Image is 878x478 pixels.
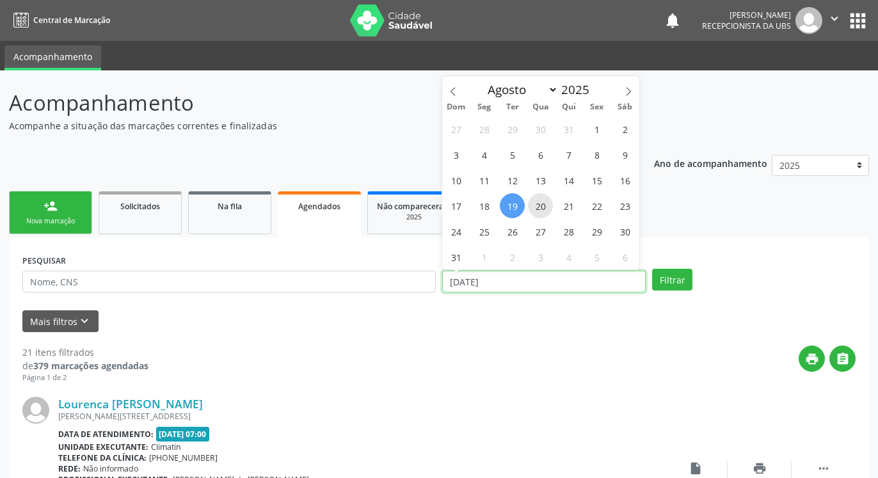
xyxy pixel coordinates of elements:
b: Data de atendimento: [58,429,154,440]
span: Agosto 9, 2025 [612,142,637,167]
b: Telefone da clínica: [58,452,147,463]
div: [PERSON_NAME] [702,10,791,20]
span: Agosto 19, 2025 [500,193,525,218]
button: Mais filtroskeyboard_arrow_down [22,310,99,333]
span: Climatin [151,442,181,452]
span: Dom [442,103,470,111]
span: Agosto 25, 2025 [472,219,497,244]
span: Agosto 3, 2025 [443,142,468,167]
span: Agosto 4, 2025 [472,142,497,167]
a: Central de Marcação [9,10,110,31]
input: Nome, CNS [22,271,436,292]
button: notifications [664,12,682,29]
span: Julho 27, 2025 [443,116,468,141]
span: Qui [555,103,583,111]
span: Agosto 17, 2025 [443,193,468,218]
span: Agosto 27, 2025 [528,219,553,244]
span: Agosto 29, 2025 [584,219,609,244]
span: Qua [527,103,555,111]
span: Setembro 4, 2025 [556,244,581,269]
span: Central de Marcação [33,15,110,26]
span: Agosto 24, 2025 [443,219,468,244]
i:  [827,12,842,26]
span: Agosto 13, 2025 [528,168,553,193]
button: print [799,346,825,372]
span: Não informado [83,463,138,474]
span: Agosto 20, 2025 [528,193,553,218]
span: Agosto 1, 2025 [584,116,609,141]
span: Setembro 1, 2025 [472,244,497,269]
a: Acompanhamento [4,45,101,70]
span: Julho 30, 2025 [528,116,553,141]
span: Agosto 16, 2025 [612,168,637,193]
span: Agosto 10, 2025 [443,168,468,193]
button: Filtrar [652,269,692,291]
span: Agosto 5, 2025 [500,142,525,167]
span: Agosto 6, 2025 [528,142,553,167]
i: insert_drive_file [689,461,703,475]
span: Agosto 12, 2025 [500,168,525,193]
span: Sex [583,103,611,111]
div: person_add [44,199,58,213]
input: Selecione um intervalo [442,271,646,292]
button:  [822,7,847,34]
p: Acompanhamento [9,87,611,119]
span: Agosto 14, 2025 [556,168,581,193]
span: Recepcionista da UBS [702,20,791,31]
strong: 379 marcações agendadas [33,360,148,372]
span: Ter [499,103,527,111]
span: Setembro 2, 2025 [500,244,525,269]
span: Agosto 7, 2025 [556,142,581,167]
select: Month [481,81,558,99]
span: Não compareceram [377,201,451,212]
span: Agosto 30, 2025 [612,219,637,244]
p: Acompanhe a situação das marcações correntes e finalizadas [9,119,611,132]
span: Agosto 26, 2025 [500,219,525,244]
span: Agosto 11, 2025 [472,168,497,193]
div: [PERSON_NAME][STREET_ADDRESS] [58,411,664,422]
span: Setembro 3, 2025 [528,244,553,269]
button: apps [847,10,869,32]
input: Year [558,81,600,98]
span: Julho 29, 2025 [500,116,525,141]
span: [PHONE_NUMBER] [149,452,218,463]
p: Ano de acompanhamento [654,155,767,171]
div: 21 itens filtrados [22,346,148,359]
span: Agosto 22, 2025 [584,193,609,218]
span: Solicitados [120,201,160,212]
b: Rede: [58,463,81,474]
span: Agosto 8, 2025 [584,142,609,167]
div: Página 1 de 2 [22,372,148,383]
button:  [829,346,856,372]
img: img [795,7,822,34]
span: Setembro 5, 2025 [584,244,609,269]
span: Setembro 6, 2025 [612,244,637,269]
span: Agosto 28, 2025 [556,219,581,244]
span: Sáb [611,103,639,111]
i: print [805,352,819,366]
span: Seg [470,103,499,111]
span: Julho 31, 2025 [556,116,581,141]
img: img [22,397,49,424]
span: Agosto 23, 2025 [612,193,637,218]
div: Nova marcação [19,216,83,226]
i:  [817,461,831,475]
i:  [836,352,850,366]
i: print [753,461,767,475]
label: PESQUISAR [22,251,66,271]
span: Julho 28, 2025 [472,116,497,141]
span: Na fila [218,201,242,212]
a: Lourenca [PERSON_NAME] [58,397,203,411]
span: Agosto 18, 2025 [472,193,497,218]
i: keyboard_arrow_down [77,314,92,328]
span: Agosto 31, 2025 [443,244,468,269]
span: [DATE] 07:00 [156,427,210,442]
span: Agendados [298,201,340,212]
b: Unidade executante: [58,442,148,452]
div: 2025 [377,212,451,222]
span: Agosto 15, 2025 [584,168,609,193]
div: de [22,359,148,372]
span: Agosto 2, 2025 [612,116,637,141]
span: Agosto 21, 2025 [556,193,581,218]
